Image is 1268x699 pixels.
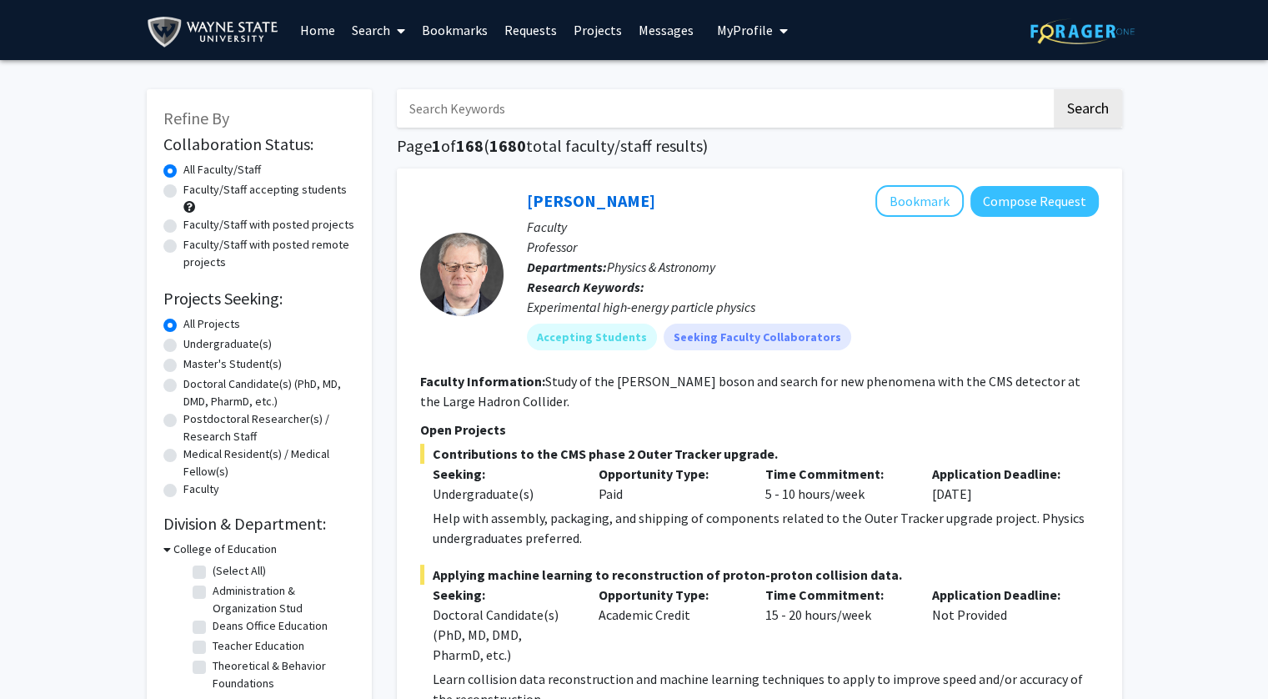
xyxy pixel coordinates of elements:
p: Application Deadline: [932,464,1074,484]
input: Search Keywords [397,89,1051,128]
a: Messages [630,1,702,59]
b: Research Keywords: [527,279,644,295]
span: Contributions to the CMS phase 2 Outer Tracker upgrade. [420,444,1099,464]
p: Opportunity Type: [599,464,740,484]
span: My Profile [717,22,773,38]
p: Professor [527,237,1099,257]
label: Master's Student(s) [183,355,282,373]
label: Teacher Education [213,637,304,655]
label: Administration & Organization Stud [213,582,351,617]
label: Faculty/Staff with posted projects [183,216,354,234]
a: Bookmarks [413,1,496,59]
div: Academic Credit [586,585,753,665]
p: Faculty [527,217,1099,237]
p: Application Deadline: [932,585,1074,605]
div: [DATE] [920,464,1086,504]
div: Undergraduate(s) [433,484,574,504]
p: Time Commitment: [765,585,907,605]
div: 15 - 20 hours/week [753,585,920,665]
label: (Select All) [213,562,266,580]
div: 5 - 10 hours/week [753,464,920,504]
a: Home [292,1,343,59]
span: Refine By [163,108,229,128]
span: 1680 [489,135,526,156]
label: Faculty/Staff with posted remote projects [183,236,355,271]
b: Faculty Information: [420,373,545,390]
p: Opportunity Type: [599,585,740,605]
mat-chip: Seeking Faculty Collaborators [664,324,851,350]
label: Theoretical & Behavior Foundations [213,657,351,692]
label: Deans Office Education [213,617,328,635]
label: Medical Resident(s) / Medical Fellow(s) [183,445,355,480]
span: 1 [432,135,441,156]
h2: Collaboration Status: [163,134,355,154]
h1: Page of ( total faculty/staff results) [397,136,1122,156]
label: Undergraduate(s) [183,335,272,353]
button: Search [1054,89,1122,128]
label: Faculty [183,480,219,498]
a: Search [343,1,413,59]
span: 168 [456,135,484,156]
label: Postdoctoral Researcher(s) / Research Staff [183,410,355,445]
a: Requests [496,1,565,59]
p: Help with assembly, packaging, and shipping of components related to the Outer Tracker upgrade pr... [433,508,1099,548]
div: Not Provided [920,585,1086,665]
a: [PERSON_NAME] [527,190,655,211]
fg-read-more: Study of the [PERSON_NAME] boson and search for new phenomena with the CMS detector at the Large ... [420,373,1080,410]
span: Physics & Astronomy [607,259,715,275]
img: ForagerOne Logo [1030,18,1135,44]
div: Paid [586,464,753,504]
img: Wayne State University Logo [147,13,286,51]
a: Projects [565,1,630,59]
iframe: Chat [13,624,71,686]
h2: Projects Seeking: [163,289,355,309]
div: Doctoral Candidate(s) (PhD, MD, DMD, PharmD, etc.) [433,605,574,665]
b: Departments: [527,259,607,275]
p: Open Projects [420,420,1099,440]
p: Seeking: [433,464,574,484]
label: Doctoral Candidate(s) (PhD, MD, DMD, PharmD, etc.) [183,375,355,410]
label: Faculty/Staff accepting students [183,181,347,199]
div: Experimental high-energy particle physics [527,297,1099,317]
p: Seeking: [433,585,574,605]
mat-chip: Accepting Students [527,324,657,350]
button: Add Robert Harr to Bookmarks [875,185,964,217]
h2: Division & Department: [163,514,355,534]
p: Time Commitment: [765,464,907,484]
h3: College of Education [173,541,277,558]
span: Applying machine learning to reconstruction of proton-proton collision data. [420,565,1099,585]
button: Compose Request to Robert Harr [970,186,1099,217]
label: All Faculty/Staff [183,161,261,179]
label: All Projects [183,315,240,333]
